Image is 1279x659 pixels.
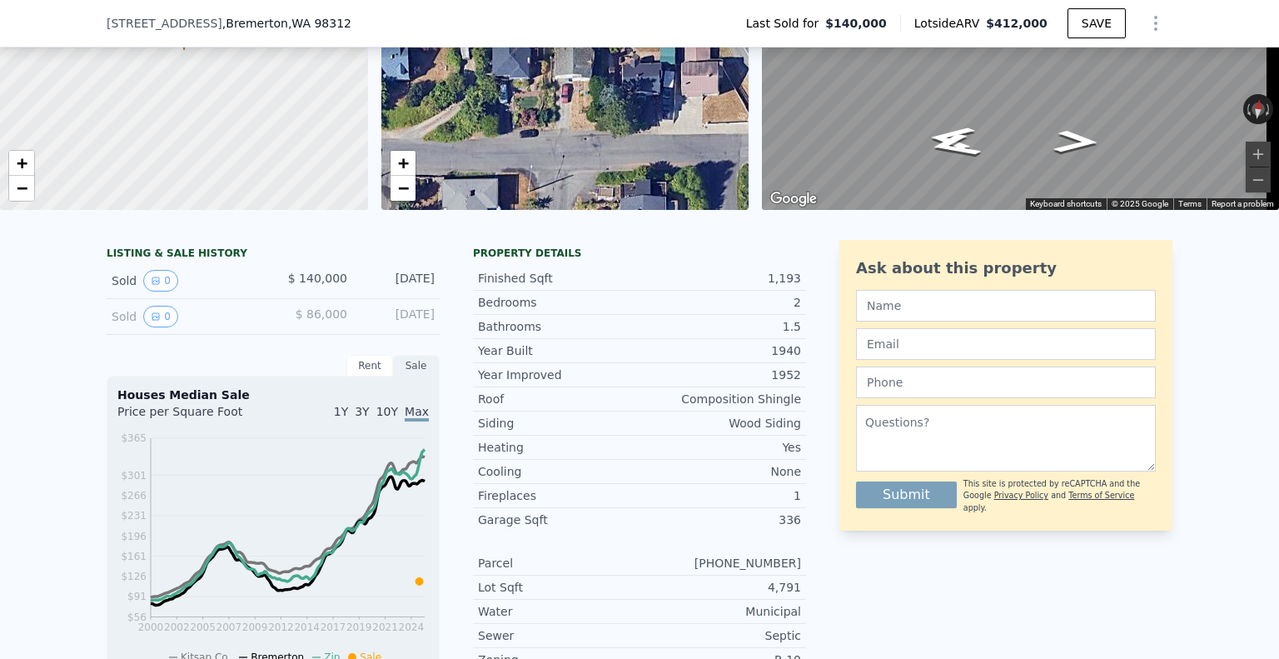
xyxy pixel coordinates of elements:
div: Sold [112,270,260,292]
input: Email [856,328,1156,360]
div: Houses Median Sale [117,387,429,403]
button: Submit [856,482,957,508]
tspan: 2005 [190,622,216,633]
div: [DATE] [361,270,435,292]
div: Garage Sqft [478,512,639,528]
button: SAVE [1067,8,1126,38]
tspan: $91 [127,591,147,602]
span: − [17,177,27,198]
div: Finished Sqft [478,270,639,287]
tspan: $301 [121,470,147,482]
span: + [17,152,27,173]
a: Zoom in [9,151,34,176]
tspan: $196 [121,531,147,542]
span: $ 140,000 [288,272,347,285]
a: Terms of Service [1068,491,1134,500]
span: $ 86,000 [296,307,347,321]
div: [DATE] [361,306,435,327]
span: $412,000 [986,17,1048,30]
span: , Bremerton [222,15,351,32]
div: Sale [393,355,440,377]
span: 1Y [334,405,348,418]
tspan: $231 [121,510,147,522]
button: View historical data [143,270,178,292]
tspan: 2007 [216,622,242,633]
div: Lot Sqft [478,579,639,596]
span: [STREET_ADDRESS] [107,15,222,32]
div: 2 [639,294,801,311]
input: Phone [856,367,1156,398]
div: Year Built [478,342,639,359]
div: 1 [639,487,801,504]
div: Cooling [478,463,639,480]
tspan: $126 [121,571,147,582]
div: Ask about this property [856,257,1156,280]
div: Wood Siding [639,415,801,432]
div: Water [478,603,639,620]
div: 336 [639,512,801,528]
div: Heating [478,439,639,456]
span: , WA 98312 [288,17,351,30]
button: Reset the view [1250,93,1267,125]
span: © 2025 Google [1112,199,1168,208]
div: 1952 [639,367,801,383]
a: Terms (opens in new tab) [1178,199,1202,208]
div: LISTING & SALE HISTORY [107,247,440,263]
tspan: 2000 [138,622,164,633]
button: Zoom in [1246,142,1271,167]
tspan: 2024 [399,622,425,633]
div: Municipal [639,603,801,620]
button: Rotate clockwise [1265,94,1274,124]
div: Price per Square Foot [117,403,273,430]
div: 1940 [639,342,801,359]
tspan: 2021 [372,622,398,633]
span: Last Sold for [746,15,826,32]
tspan: $266 [121,490,147,502]
tspan: 2009 [242,622,268,633]
div: Sold [112,306,260,327]
span: $140,000 [825,15,887,32]
div: Rent [346,355,393,377]
a: Open this area in Google Maps (opens a new window) [766,188,821,210]
a: Report a problem [1212,199,1274,208]
tspan: $56 [127,612,147,623]
span: Lotside ARV [914,15,986,32]
div: Property details [473,247,806,260]
span: − [397,177,408,198]
div: [PHONE_NUMBER] [639,555,801,572]
button: View historical data [143,306,178,327]
span: 10Y [376,405,398,418]
div: Sewer [478,627,639,644]
div: Bedrooms [478,294,639,311]
span: Max [405,405,429,422]
button: Rotate counterclockwise [1243,94,1252,124]
div: 4,791 [639,579,801,596]
div: Parcel [478,555,639,572]
div: Fireplaces [478,487,639,504]
div: This site is protected by reCAPTCHA and the Google and apply. [963,478,1156,514]
div: Roof [478,391,639,407]
tspan: 2014 [294,622,320,633]
a: Zoom in [391,151,416,176]
button: Show Options [1139,7,1172,40]
div: Septic [639,627,801,644]
a: Privacy Policy [994,491,1048,500]
span: + [397,152,408,173]
div: None [639,463,801,480]
tspan: 2012 [268,622,294,633]
div: Yes [639,439,801,456]
span: 3Y [355,405,369,418]
path: Go Southwest, Times Ave [904,127,1004,163]
button: Zoom out [1246,167,1271,192]
div: 1,193 [639,270,801,287]
div: Siding [478,415,639,432]
a: Zoom out [9,176,34,201]
tspan: 2017 [321,622,346,633]
button: Keyboard shortcuts [1030,198,1102,210]
input: Name [856,290,1156,322]
tspan: $365 [121,432,147,444]
tspan: 2002 [164,622,190,633]
img: Google [766,188,821,210]
div: Year Improved [478,367,639,383]
div: 1.5 [639,318,801,335]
